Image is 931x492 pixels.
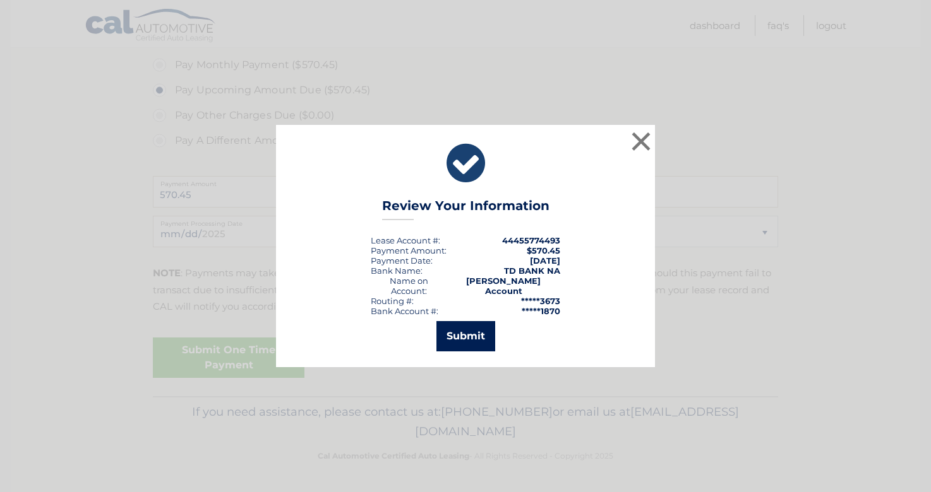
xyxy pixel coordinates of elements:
[628,129,654,154] button: ×
[371,235,440,245] div: Lease Account #:
[371,276,447,296] div: Name on Account:
[530,255,560,266] span: [DATE]
[371,266,423,276] div: Bank Name:
[502,235,560,245] strong: 44455774493
[527,245,560,255] span: $570.45
[466,276,541,296] strong: [PERSON_NAME] Account
[371,255,431,266] span: Payment Date
[371,306,438,316] div: Bank Account #:
[504,266,560,276] strong: TD BANK NA
[436,321,495,351] button: Submit
[371,296,414,306] div: Routing #:
[371,255,433,266] div: :
[371,245,447,255] div: Payment Amount:
[382,198,550,220] h3: Review Your Information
